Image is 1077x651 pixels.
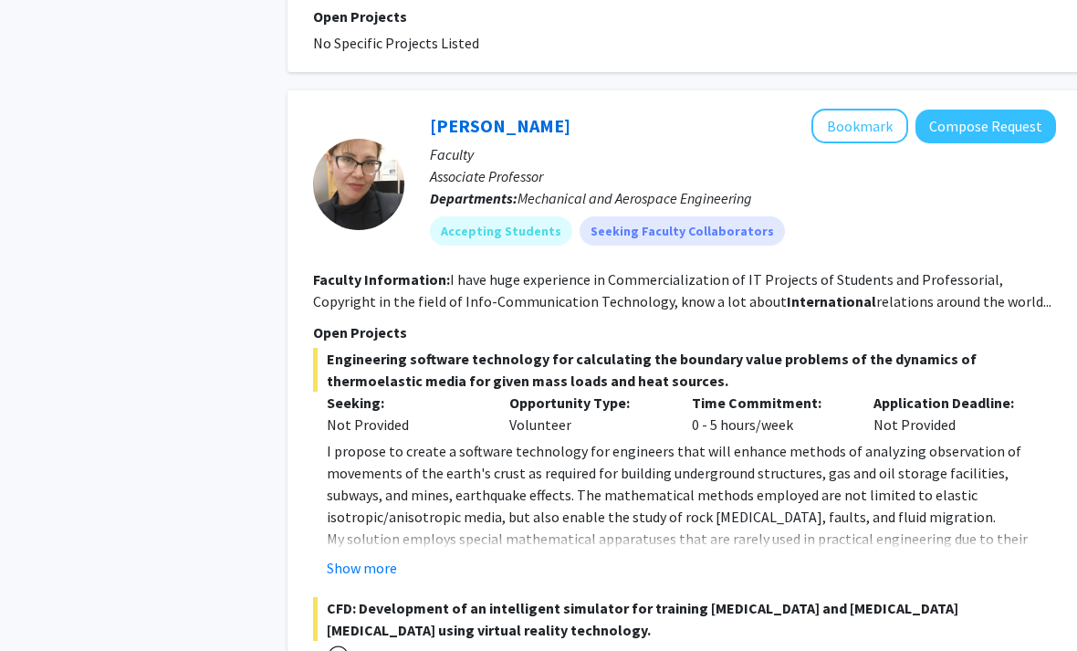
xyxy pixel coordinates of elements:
p: Open Projects [313,6,1056,28]
p: Open Projects [313,322,1056,344]
span: No Specific Projects Listed [313,35,479,53]
span: Mechanical and Aerospace Engineering [518,190,752,208]
b: Faculty Information: [313,271,450,289]
p: Time Commitment: [692,393,847,415]
fg-read-more: I have huge experience in Commercialization of IT Projects of Students and Professorial, Copyrigh... [313,271,1051,311]
div: Not Provided [860,393,1042,436]
button: Add Bakhyt Alipova to Bookmarks [811,110,908,144]
p: I propose to create a software technology for engineers that will enhance methods of analyzing ob... [327,441,1056,529]
button: Show more [327,558,397,580]
span: CFD: Development of an intelligent simulator for training [MEDICAL_DATA] and [MEDICAL_DATA] [MEDI... [313,598,1056,642]
iframe: Chat [14,569,78,637]
p: Seeking: [327,393,482,415]
p: Opportunity Type: [509,393,664,415]
div: Volunteer [496,393,678,436]
mat-chip: Seeking Faculty Collaborators [580,217,785,247]
div: Not Provided [327,415,482,436]
p: Faculty [430,144,1056,166]
b: Departments: [430,190,518,208]
button: Compose Request to Bakhyt Alipova [915,110,1056,144]
div: 0 - 5 hours/week [678,393,861,436]
span: Engineering software technology for calculating the boundary value problems of the dynamics of th... [313,349,1056,393]
p: Associate Professor [430,166,1056,188]
mat-chip: Accepting Students [430,217,572,247]
p: Application Deadline: [873,393,1029,415]
b: International [787,293,876,311]
a: [PERSON_NAME] [430,115,570,138]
